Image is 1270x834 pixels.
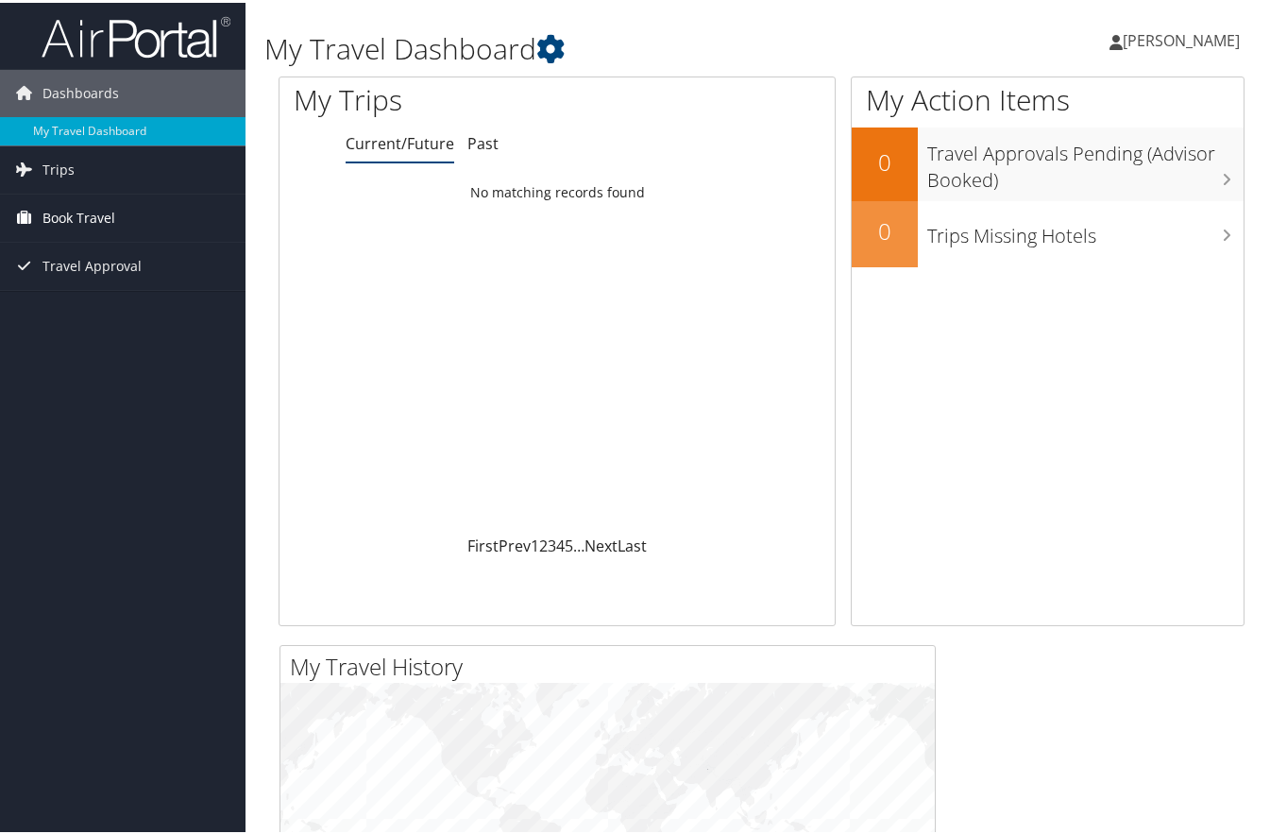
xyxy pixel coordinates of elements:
h3: Trips Missing Hotels [927,211,1245,247]
a: 2 [539,533,548,553]
span: Trips [42,144,75,191]
h2: 0 [852,213,918,245]
a: [PERSON_NAME] [1109,9,1259,66]
span: Travel Approval [42,240,142,287]
a: Prev [499,533,531,553]
a: 0Travel Approvals Pending (Advisor Booked) [852,125,1245,197]
h2: 0 [852,144,918,176]
a: Next [584,533,618,553]
span: Dashboards [42,67,119,114]
a: Current/Future [346,130,454,151]
span: … [573,533,584,553]
a: 0Trips Missing Hotels [852,198,1245,264]
h1: My Action Items [852,77,1245,117]
h2: My Travel History [290,648,935,680]
span: [PERSON_NAME] [1123,27,1240,48]
a: 4 [556,533,565,553]
img: airportal-logo.png [42,12,230,57]
h1: My Trips [294,77,589,117]
a: 5 [565,533,573,553]
td: No matching records found [279,173,835,207]
a: First [467,533,499,553]
h1: My Travel Dashboard [264,26,927,66]
a: 3 [548,533,556,553]
span: Book Travel [42,192,115,239]
a: Past [467,130,499,151]
a: 1 [531,533,539,553]
h3: Travel Approvals Pending (Advisor Booked) [927,128,1245,191]
a: Last [618,533,647,553]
